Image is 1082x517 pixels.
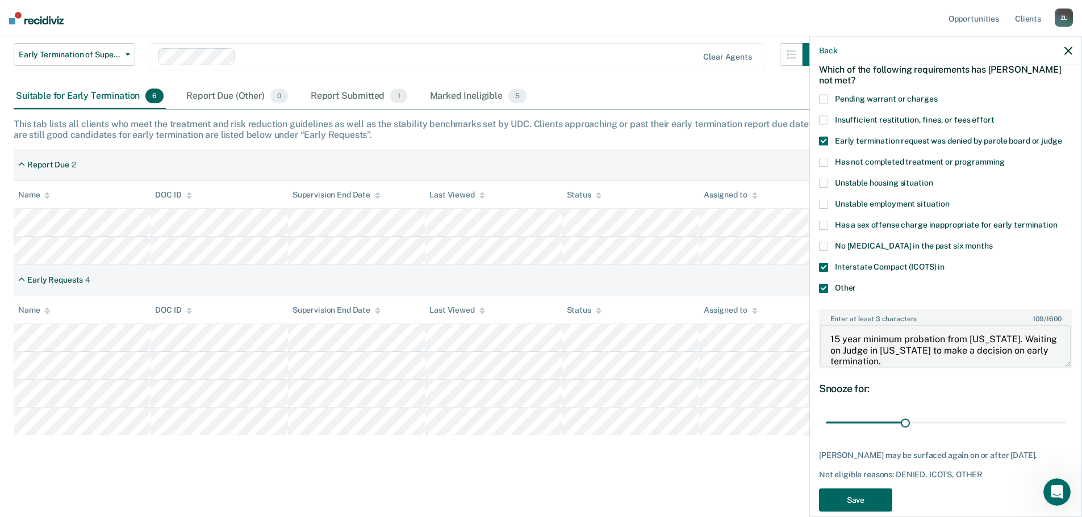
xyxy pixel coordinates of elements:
div: Assigned to [704,305,757,315]
span: 5 [508,89,527,103]
div: Status [567,190,601,200]
span: 109 [1033,314,1044,322]
div: [PERSON_NAME] may be surfaced again on or after [DATE]. [819,451,1072,460]
div: Report Due [27,160,69,170]
div: DOC ID [155,190,191,200]
span: Insufficient restitution, fines, or fees effort [835,115,994,124]
div: Early Requests [27,275,83,285]
div: Which of the following requirements has [PERSON_NAME] not met? [819,54,1072,94]
div: DOC ID [155,305,191,315]
div: Status [567,305,601,315]
div: 2 [72,160,76,170]
div: Supervision End Date [293,190,381,200]
span: Interstate Compact (ICOTS) in [835,262,945,271]
div: Name [18,305,50,315]
button: Back [819,45,837,55]
span: Has not completed treatment or programming [835,157,1005,166]
span: Pending warrant or charges [835,94,937,103]
div: Marked Ineligible [428,84,529,109]
div: Not eligible reasons: DENIED, ICOTS, OTHER [819,469,1072,479]
div: Z L [1055,9,1073,27]
div: Snooze for: [819,382,1072,394]
div: Last Viewed [429,305,484,315]
textarea: 15 year minimum probation from [US_STATE]. Waiting on Judge in [US_STATE] to make a decision on e... [820,325,1071,367]
div: Report Submitted [308,84,410,109]
div: This tab lists all clients who meet the treatment and risk reduction guidelines as well as the st... [14,119,1068,140]
span: 6 [145,89,164,103]
span: Has a sex offense charge inappropriate for early termination [835,220,1058,229]
div: Clear agents [703,52,751,62]
iframe: Intercom live chat [1043,478,1071,506]
div: Last Viewed [429,190,484,200]
div: Name [18,190,50,200]
img: Recidiviz [9,12,64,24]
label: Enter at least 3 characters [820,310,1071,322]
span: 0 [270,89,288,103]
button: Save [819,488,892,511]
span: Other [835,283,856,292]
span: Early termination request was denied by parole board or judge [835,136,1062,145]
div: Suitable for Early Termination [14,84,166,109]
div: Assigned to [704,190,757,200]
span: / 1600 [1033,314,1061,322]
span: Unstable housing situation [835,178,933,187]
div: Report Due (Other) [184,84,290,109]
span: Unstable employment situation [835,199,950,208]
span: No [MEDICAL_DATA] in the past six months [835,241,992,250]
span: Early Termination of Supervision [19,50,121,60]
span: 1 [390,89,407,103]
div: 4 [85,275,90,285]
div: Supervision End Date [293,305,381,315]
